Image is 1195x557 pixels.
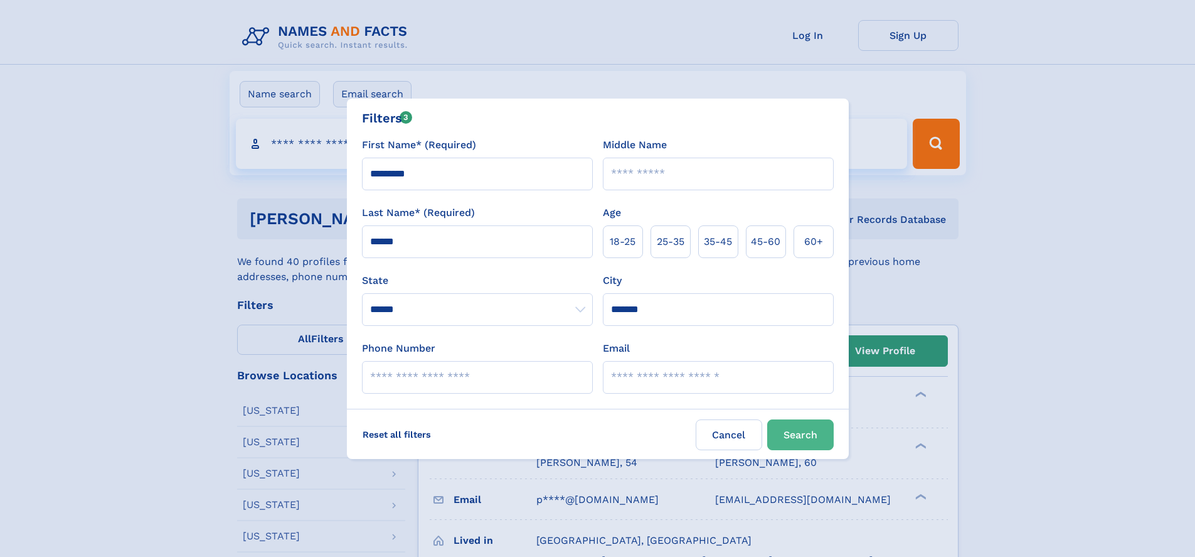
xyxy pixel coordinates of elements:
[603,341,630,356] label: Email
[704,234,732,249] span: 35‑45
[603,205,621,220] label: Age
[751,234,780,249] span: 45‑60
[767,419,834,450] button: Search
[603,138,667,153] label: Middle Name
[362,341,435,356] label: Phone Number
[362,138,476,153] label: First Name* (Required)
[362,273,593,288] label: State
[603,273,622,288] label: City
[362,109,413,127] div: Filters
[354,419,439,450] label: Reset all filters
[696,419,762,450] label: Cancel
[610,234,635,249] span: 18‑25
[804,234,823,249] span: 60+
[657,234,684,249] span: 25‑35
[362,205,475,220] label: Last Name* (Required)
